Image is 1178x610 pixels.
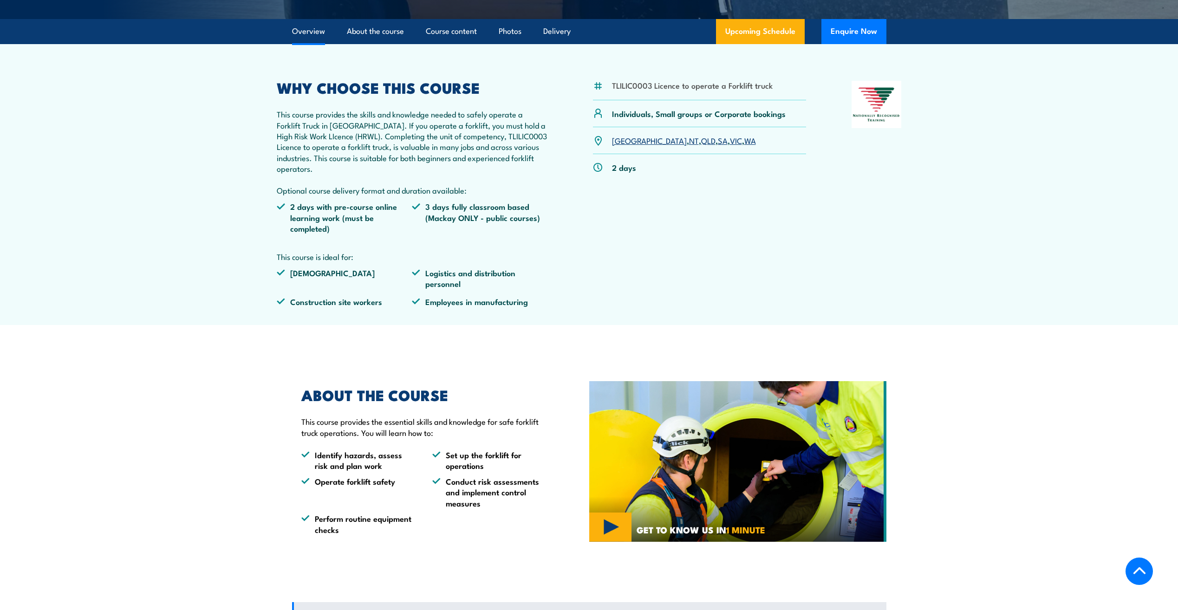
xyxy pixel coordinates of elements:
[347,19,404,44] a: About the course
[637,526,765,534] span: GET TO KNOW US IN
[726,523,765,536] strong: 1 MINUTE
[689,135,699,146] a: NT
[277,296,412,307] li: Construction site workers
[301,476,416,508] li: Operate forklift safety
[301,449,416,471] li: Identify hazards, assess risk and plan work
[412,267,547,289] li: Logistics and distribution personnel
[277,109,548,195] p: This course provides the skills and knowledge needed to safely operate a Forklift Truck in [GEOGR...
[277,201,412,234] li: 2 days with pre-course online learning work (must be completed)
[412,201,547,234] li: 3 days fully classroom based (Mackay ONLY - public courses)
[426,19,477,44] a: Course content
[821,19,886,44] button: Enquire Now
[277,251,548,262] p: This course is ideal for:
[852,81,902,128] img: Nationally Recognised Training logo.
[744,135,756,146] a: WA
[432,476,547,508] li: Conduct risk assessments and implement control measures
[412,296,547,307] li: Employees in manufacturing
[612,135,756,146] p: , , , , ,
[716,19,805,44] a: Upcoming Schedule
[612,135,687,146] a: [GEOGRAPHIC_DATA]
[612,108,786,119] p: Individuals, Small groups or Corporate bookings
[718,135,728,146] a: SA
[301,416,547,438] p: This course provides the essential skills and knowledge for safe forklift truck operations. You w...
[730,135,742,146] a: VIC
[543,19,571,44] a: Delivery
[301,513,416,535] li: Perform routine equipment checks
[277,267,412,289] li: [DEMOGRAPHIC_DATA]
[612,162,636,173] p: 2 days
[701,135,716,146] a: QLD
[432,449,547,471] li: Set up the forklift for operations
[612,80,773,91] li: TLILIC0003 Licence to operate a Forklift truck
[499,19,521,44] a: Photos
[301,388,547,401] h2: ABOUT THE COURSE
[277,81,548,94] h2: WHY CHOOSE THIS COURSE
[292,19,325,44] a: Overview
